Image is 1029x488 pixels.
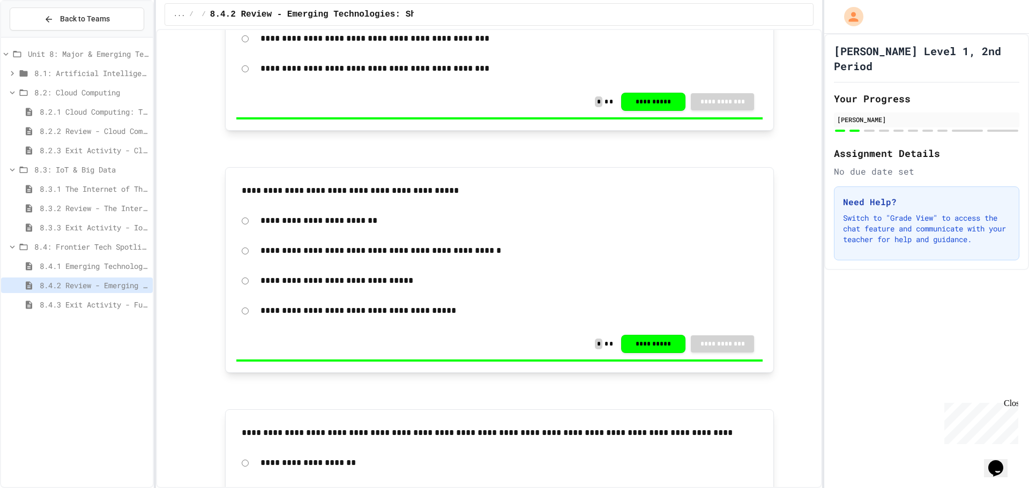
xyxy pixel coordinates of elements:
[40,125,148,137] span: 8.2.2 Review - Cloud Computing
[40,183,148,194] span: 8.3.1 The Internet of Things and Big Data: Our Connected Digital World
[834,146,1019,161] h2: Assignment Details
[34,164,148,175] span: 8.3: IoT & Big Data
[40,280,148,291] span: 8.4.2 Review - Emerging Technologies: Shaping Our Digital Future
[843,196,1010,208] h3: Need Help?
[40,222,148,233] span: 8.3.3 Exit Activity - IoT Data Detective Challenge
[210,8,540,21] span: 8.4.2 Review - Emerging Technologies: Shaping Our Digital Future
[837,115,1016,124] div: [PERSON_NAME]
[4,4,74,68] div: Chat with us now!Close
[833,4,866,29] div: My Account
[40,145,148,156] span: 8.2.3 Exit Activity - Cloud Service Detective
[28,48,148,59] span: Unit 8: Major & Emerging Technologies
[202,10,206,19] span: /
[174,10,185,19] span: ...
[34,67,148,79] span: 8.1: Artificial Intelligence Basics
[40,106,148,117] span: 8.2.1 Cloud Computing: Transforming the Digital World
[843,213,1010,245] p: Switch to "Grade View" to access the chat feature and communicate with your teacher for help and ...
[834,43,1019,73] h1: [PERSON_NAME] Level 1, 2nd Period
[34,87,148,98] span: 8.2: Cloud Computing
[40,260,148,272] span: 8.4.1 Emerging Technologies: Shaping Our Digital Future
[834,165,1019,178] div: No due date set
[60,13,110,25] span: Back to Teams
[34,241,148,252] span: 8.4: Frontier Tech Spotlight
[40,299,148,310] span: 8.4.3 Exit Activity - Future Tech Challenge
[940,399,1018,444] iframe: chat widget
[40,202,148,214] span: 8.3.2 Review - The Internet of Things and Big Data
[984,445,1018,477] iframe: chat widget
[834,91,1019,106] h2: Your Progress
[189,10,193,19] span: /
